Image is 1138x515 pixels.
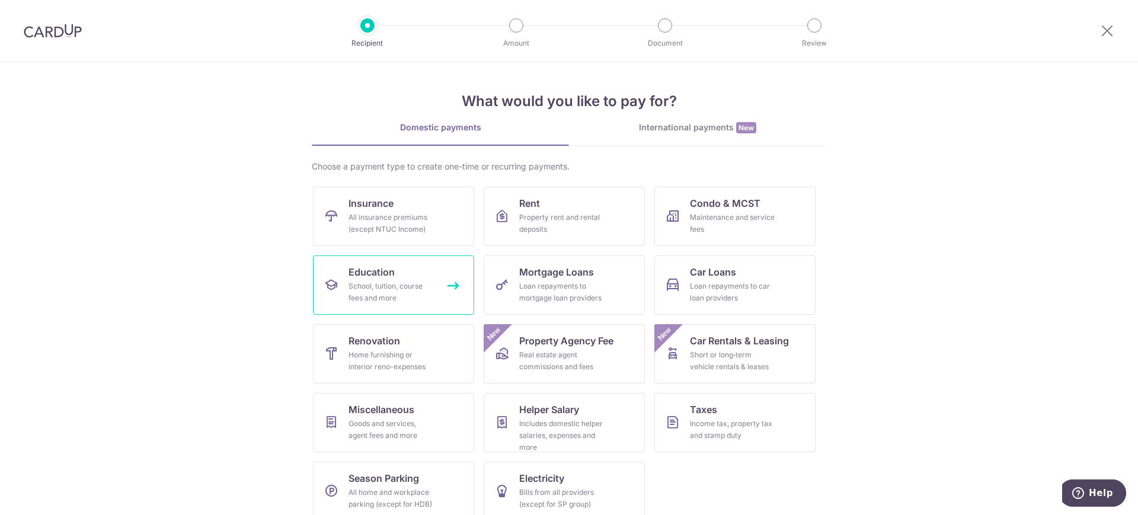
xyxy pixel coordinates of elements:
[690,349,775,373] div: Short or long‑term vehicle rentals & leases
[484,393,645,452] a: Helper SalaryIncludes domestic helper salaries, expenses and more
[484,324,645,383] a: Property Agency FeeReal estate agent commissions and feesNew
[519,471,564,485] span: Electricity
[27,8,51,19] span: Help
[484,187,645,246] a: RentProperty rent and rental deposits
[569,121,826,134] div: International payments
[24,24,82,38] img: CardUp
[312,161,826,172] div: Choose a payment type to create one-time or recurring payments.
[349,212,434,235] div: All insurance premiums (except NTUC Income)
[621,37,709,49] p: Document
[349,334,400,348] span: Renovation
[349,418,434,442] div: Goods and services, agent fees and more
[324,37,411,49] p: Recipient
[690,402,717,417] span: Taxes
[519,418,605,453] div: Includes domestic helper salaries, expenses and more
[1062,479,1126,509] iframe: Opens a widget where you can find more information
[349,402,414,417] span: Miscellaneous
[654,393,816,452] a: TaxesIncome tax, property tax and stamp duty
[519,265,594,279] span: Mortgage Loans
[690,212,775,235] div: Maintenance and service fees
[313,255,474,315] a: EducationSchool, tuition, course fees and more
[519,212,605,235] div: Property rent and rental deposits
[313,393,474,452] a: MiscellaneousGoods and services, agent fees and more
[312,91,826,112] h4: What would you like to pay for?
[771,37,858,49] p: Review
[472,37,560,49] p: Amount
[349,280,434,304] div: School, tuition, course fees and more
[349,196,394,210] span: Insurance
[690,196,760,210] span: Condo & MCST
[349,349,434,373] div: Home furnishing or interior reno-expenses
[349,471,419,485] span: Season Parking
[313,324,474,383] a: RenovationHome furnishing or interior reno-expenses
[484,255,645,315] a: Mortgage LoansLoan repayments to mortgage loan providers
[655,324,675,344] span: New
[519,487,605,510] div: Bills from all providers (except for SP group)
[654,255,816,315] a: Car LoansLoan repayments to car loan providers
[690,334,789,348] span: Car Rentals & Leasing
[312,121,569,133] div: Domestic payments
[313,187,474,246] a: InsuranceAll insurance premiums (except NTUC Income)
[484,324,504,344] span: New
[690,418,775,442] div: Income tax, property tax and stamp duty
[690,265,736,279] span: Car Loans
[349,487,434,510] div: All home and workplace parking (except for HDB)
[349,265,395,279] span: Education
[690,280,775,304] div: Loan repayments to car loan providers
[519,196,540,210] span: Rent
[654,324,816,383] a: Car Rentals & LeasingShort or long‑term vehicle rentals & leasesNew
[519,280,605,304] div: Loan repayments to mortgage loan providers
[736,122,756,133] span: New
[519,334,613,348] span: Property Agency Fee
[519,402,579,417] span: Helper Salary
[519,349,605,373] div: Real estate agent commissions and fees
[654,187,816,246] a: Condo & MCSTMaintenance and service fees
